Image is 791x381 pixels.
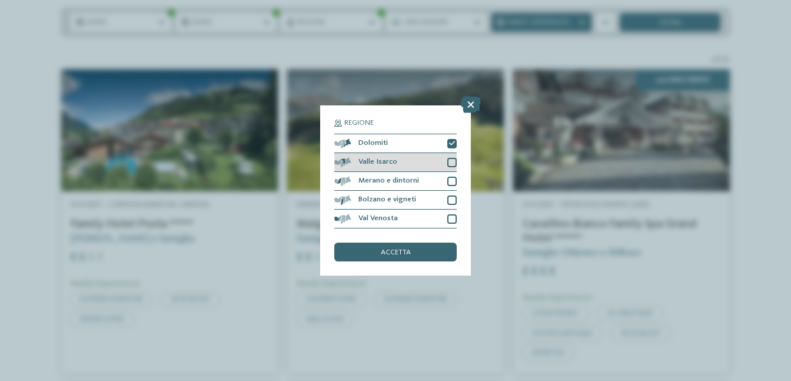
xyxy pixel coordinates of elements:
span: Dolomiti [358,140,388,147]
span: Val Venosta [358,215,398,223]
span: accetta [381,249,411,257]
span: Valle Isarco [358,158,397,166]
span: Merano e dintorni [358,177,419,185]
span: Regione [344,120,374,127]
span: Bolzano e vigneti [358,196,416,204]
